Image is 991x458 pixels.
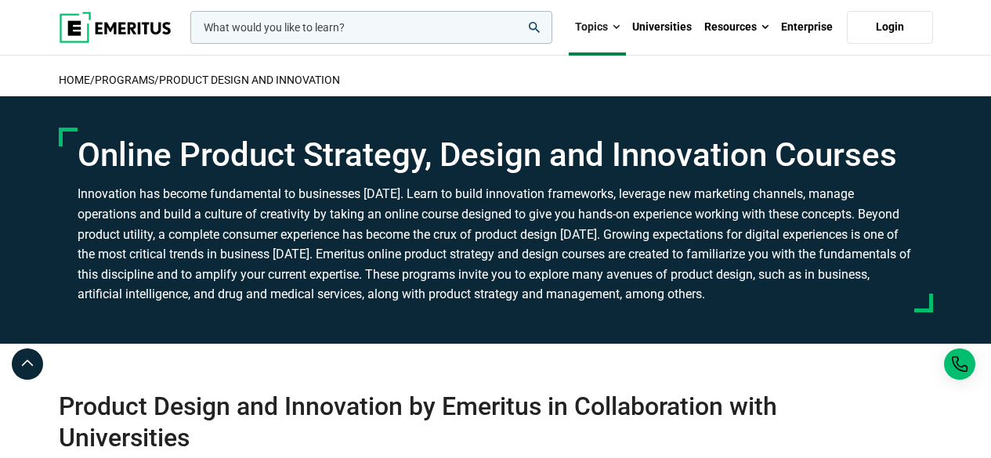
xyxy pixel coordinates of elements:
[190,11,552,44] input: woocommerce-product-search-field-0
[59,74,90,86] a: home
[59,391,845,453] h2: Product Design and Innovation by Emeritus in Collaboration with Universities
[159,74,340,86] a: Product Design and Innovation
[78,184,914,305] h3: Innovation has become fundamental to businesses [DATE]. Learn to build innovation frameworks, lev...
[78,135,914,175] h1: Online Product Strategy, Design and Innovation Courses
[847,11,933,44] a: Login
[59,63,933,96] h2: / /
[95,74,154,86] a: Programs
